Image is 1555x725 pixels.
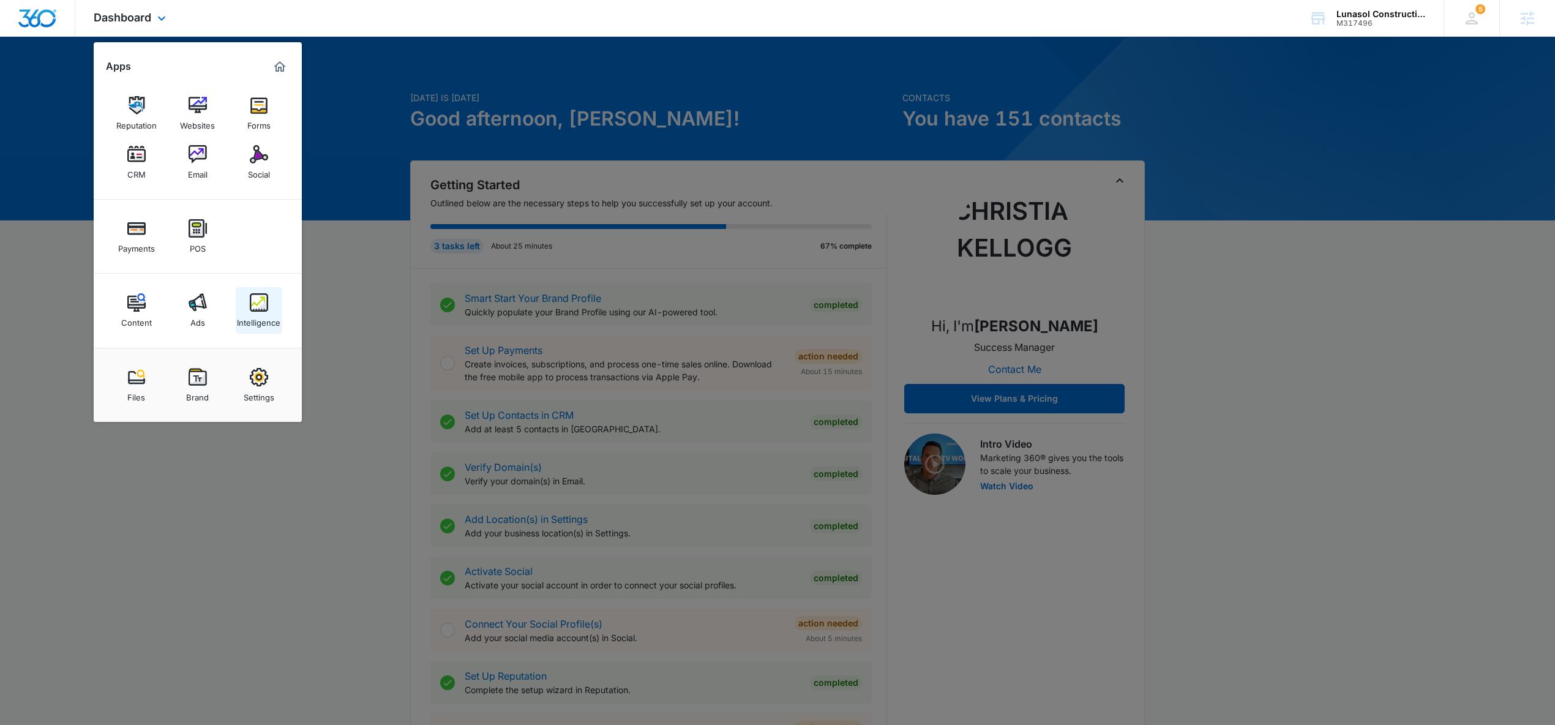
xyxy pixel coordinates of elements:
img: tab_keywords_by_traffic_grey.svg [122,71,132,81]
div: POS [190,238,206,254]
a: Files [113,362,160,408]
a: Payments [113,213,160,260]
div: CRM [127,163,146,179]
span: Dashboard [94,11,151,24]
div: Brand [186,386,209,402]
a: Content [113,287,160,334]
img: logo_orange.svg [20,20,29,29]
div: v 4.0.25 [34,20,60,29]
a: Websites [174,90,221,137]
a: POS [174,213,221,260]
div: Settings [244,386,274,402]
div: Reputation [116,115,157,130]
a: Reputation [113,90,160,137]
div: account id [1336,19,1426,28]
div: Domain: [DOMAIN_NAME] [32,32,135,42]
h2: Apps [106,61,131,72]
a: Settings [236,362,282,408]
div: Content [121,312,152,328]
div: Intelligence [237,312,280,328]
a: Intelligence [236,287,282,334]
div: Keywords by Traffic [135,72,206,80]
a: Social [236,139,282,186]
div: Websites [180,115,215,130]
a: Brand [174,362,221,408]
img: website_grey.svg [20,32,29,42]
div: account name [1336,9,1426,19]
a: CRM [113,139,160,186]
span: 5 [1475,4,1485,14]
div: notifications count [1475,4,1485,14]
a: Forms [236,90,282,137]
div: Social [248,163,270,179]
div: Ads [190,312,205,328]
a: Marketing 360® Dashboard [270,57,290,77]
a: Ads [174,287,221,334]
img: tab_domain_overview_orange.svg [33,71,43,81]
div: Domain Overview [47,72,110,80]
div: Forms [247,115,271,130]
div: Files [127,386,145,402]
a: Email [174,139,221,186]
div: Email [188,163,208,179]
div: Payments [118,238,155,254]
